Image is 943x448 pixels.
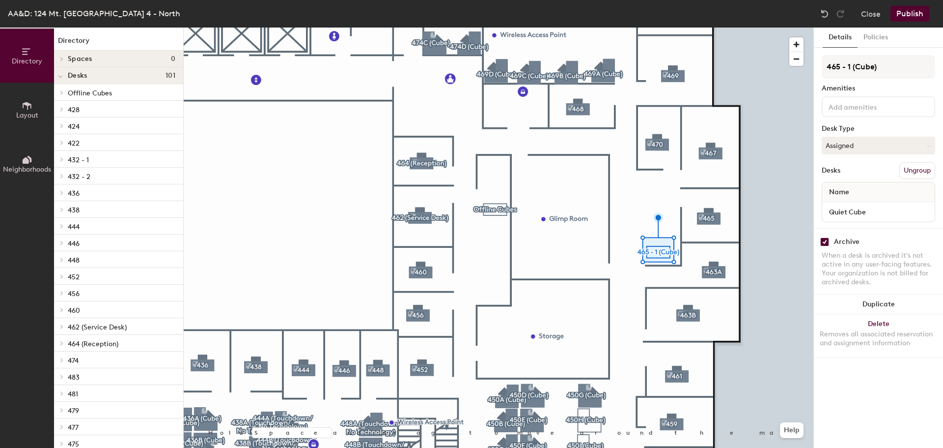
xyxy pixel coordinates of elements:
[834,238,860,246] div: Archive
[68,373,80,382] span: 483
[68,89,112,97] span: Offline Cubes
[822,137,935,154] button: Assigned
[780,422,804,438] button: Help
[68,106,80,114] span: 428
[166,72,175,80] span: 101
[68,290,80,298] span: 456
[171,55,175,63] span: 0
[822,125,935,133] div: Desk Type
[68,122,80,131] span: 424
[824,183,854,201] span: Name
[820,330,937,348] div: Removes all associated reservation and assignment information
[68,273,80,281] span: 452
[835,9,845,19] img: Redo
[822,251,935,287] div: When a desk is archived it's not active in any user-facing features. Your organization is not bil...
[68,139,80,148] span: 422
[68,173,90,181] span: 432 - 2
[814,314,943,358] button: DeleteRemoves all associated reservation and assignment information
[68,340,118,348] span: 464 (Reception)
[12,57,42,65] span: Directory
[68,256,80,265] span: 448
[68,239,80,248] span: 446
[823,28,858,48] button: Details
[68,156,89,164] span: 432 - 1
[8,7,180,20] div: AA&D: 124 Mt. [GEOGRAPHIC_DATA] 4 - North
[822,167,840,175] div: Desks
[68,306,80,315] span: 460
[68,357,79,365] span: 474
[68,390,78,398] span: 481
[827,100,915,112] input: Add amenities
[822,85,935,92] div: Amenities
[68,206,80,214] span: 438
[68,223,80,231] span: 444
[68,423,79,432] span: 477
[54,35,183,51] h1: Directory
[68,323,127,331] span: 462 (Service Desk)
[16,111,38,119] span: Layout
[68,189,80,198] span: 436
[890,6,929,22] button: Publish
[68,72,87,80] span: Desks
[3,165,51,174] span: Neighborhoods
[861,6,881,22] button: Close
[820,9,830,19] img: Undo
[899,162,935,179] button: Ungroup
[68,407,79,415] span: 479
[824,205,933,219] input: Unnamed desk
[68,55,92,63] span: Spaces
[858,28,894,48] button: Policies
[814,295,943,314] button: Duplicate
